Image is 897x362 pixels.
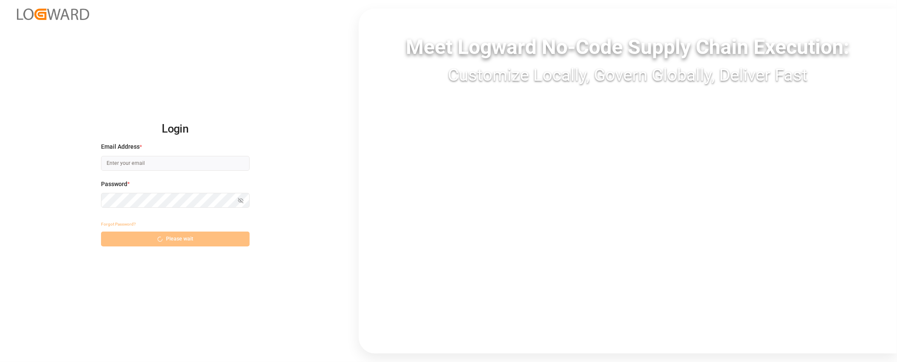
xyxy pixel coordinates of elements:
[359,32,897,62] div: Meet Logward No-Code Supply Chain Execution:
[101,142,140,151] span: Email Address
[359,62,897,88] div: Customize Locally, Govern Globally, Deliver Fast
[101,156,250,171] input: Enter your email
[101,180,127,189] span: Password
[101,116,250,143] h2: Login
[17,8,89,20] img: Logward_new_orange.png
